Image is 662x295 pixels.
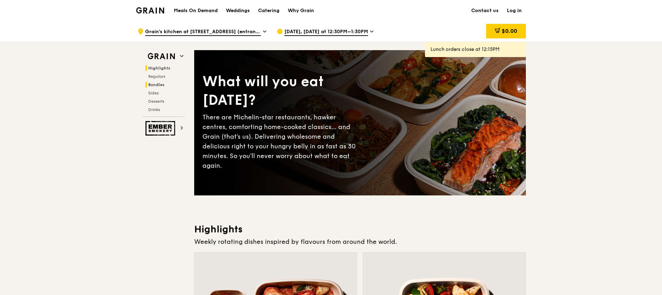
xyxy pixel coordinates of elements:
[503,0,526,21] a: Log in
[202,112,360,170] div: There are Michelin-star restaurants, hawker centres, comforting home-cooked classics… and Grain (...
[148,82,164,87] span: Bundles
[148,66,170,71] span: Highlights
[194,237,526,247] div: Weekly rotating dishes inspired by flavours from around the world.
[148,99,164,104] span: Desserts
[226,0,250,21] div: Weddings
[148,107,160,112] span: Drinks
[202,72,360,110] div: What will you eat [DATE]?
[431,46,520,53] div: Lunch orders close at 12:15PM
[145,28,261,36] span: Grain's kitchen at [STREET_ADDRESS] (entrance along [PERSON_NAME][GEOGRAPHIC_DATA])
[254,0,284,21] a: Catering
[136,7,164,13] img: Grain
[288,0,314,21] div: Why Grain
[284,28,368,36] span: [DATE], [DATE] at 12:30PM–1:30PM
[194,223,526,236] h3: Highlights
[467,0,503,21] a: Contact us
[174,7,218,14] h1: Meals On Demand
[145,121,177,136] img: Ember Smokery web logo
[502,28,517,34] span: $0.00
[148,91,159,95] span: Sides
[148,74,165,79] span: Regulars
[145,50,177,63] img: Grain web logo
[222,0,254,21] a: Weddings
[284,0,318,21] a: Why Grain
[258,0,280,21] div: Catering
